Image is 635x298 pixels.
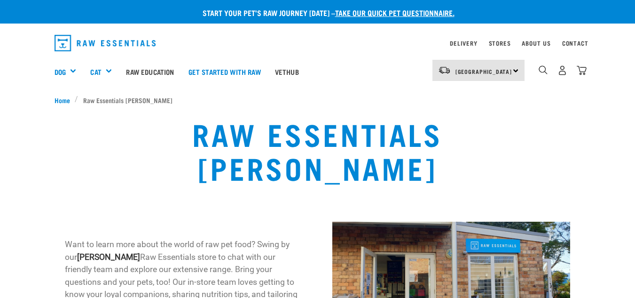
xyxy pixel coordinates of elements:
[55,95,581,105] nav: breadcrumbs
[119,53,181,90] a: Raw Education
[90,66,101,77] a: Cat
[335,10,455,15] a: take our quick pet questionnaire.
[455,70,512,73] span: [GEOGRAPHIC_DATA]
[55,95,75,105] a: Home
[577,65,587,75] img: home-icon@2x.png
[562,41,588,45] a: Contact
[55,95,70,105] span: Home
[123,116,512,184] h1: Raw Essentials [PERSON_NAME]
[47,31,588,55] nav: dropdown navigation
[438,66,451,74] img: van-moving.png
[539,65,548,74] img: home-icon-1@2x.png
[77,252,140,262] strong: [PERSON_NAME]
[557,65,567,75] img: user.png
[181,53,268,90] a: Get started with Raw
[268,53,306,90] a: Vethub
[55,35,156,51] img: Raw Essentials Logo
[450,41,477,45] a: Delivery
[55,66,66,77] a: Dog
[522,41,550,45] a: About Us
[489,41,511,45] a: Stores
